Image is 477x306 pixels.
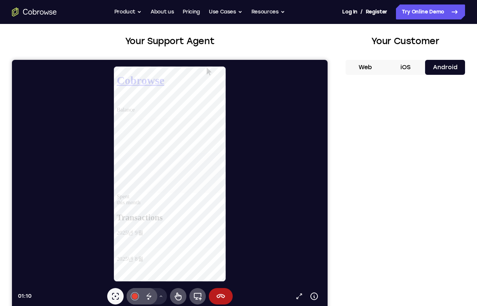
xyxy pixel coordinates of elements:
[280,229,295,244] a: Popout
[177,228,194,245] button: Full device
[425,60,465,75] button: Android
[12,34,328,48] h2: Your Support Agent
[396,4,465,19] a: Try Online Demo
[158,228,174,245] button: Remote control
[114,4,142,19] button: Product
[385,60,425,75] button: iOS
[366,4,387,19] a: Register
[129,228,145,245] button: Disappearing ink
[251,4,285,19] button: Resources
[151,4,174,19] a: About us
[342,4,357,19] a: Log In
[346,34,465,48] h2: Your Customer
[143,228,155,245] button: Drawing tools menu
[360,7,363,16] span: /
[95,228,112,245] button: Laser pointer
[12,7,57,16] a: Go to the home page
[295,229,310,244] button: Device info
[346,60,385,75] button: Web
[115,228,131,245] button: Annotations color
[197,228,221,245] button: End session
[183,4,200,19] a: Pricing
[209,4,242,19] button: Use Cases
